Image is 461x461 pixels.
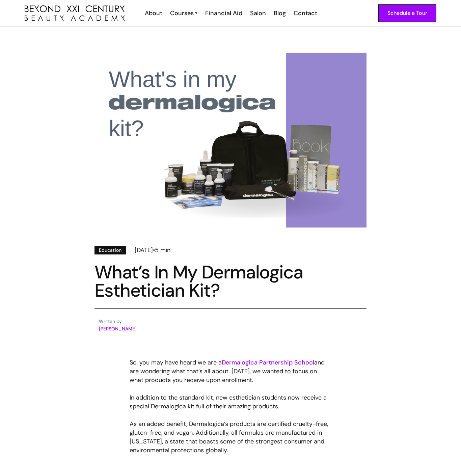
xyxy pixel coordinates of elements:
[155,246,170,254] div: 5 min
[246,9,269,18] a: Salon
[170,9,197,18] a: Courses
[99,246,121,254] div: Education
[25,5,125,21] img: beyond 21st century beauty academy logo
[99,318,137,325] div: Written by
[378,4,436,22] a: Schedule a Tour
[205,9,242,18] div: Financial Aid
[94,52,367,228] img: Dermalogica esthetician kit
[130,393,331,411] p: In addition to the standard kit, new esthetician students now receive a special Dermalogica kit f...
[153,246,155,254] div: •
[25,5,125,21] a: home
[289,9,321,18] a: Contact
[145,9,162,18] div: About
[94,246,126,254] a: Education
[135,246,153,254] div: [DATE]
[387,9,427,18] div: Schedule a Tour
[250,9,266,18] div: Salon
[130,419,331,455] p: As an added benefit, Dermalogica’s products are certified cruelty-free, gluten-free, and vegan. A...
[94,263,367,300] h1: What’s In My Dermalogica Esthetician Kit?
[99,326,137,332] a: [PERSON_NAME]
[140,9,166,18] a: About
[170,9,194,18] div: Courses
[130,358,331,384] p: So, you may have heard we are a and are wondering what that’s all about. [DATE], we wanted to foc...
[222,358,314,367] a: Dermalogica Partnership School
[269,9,289,18] a: Blog
[294,9,317,18] div: Contact
[201,9,246,18] a: Financial Aid
[274,9,286,18] div: Blog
